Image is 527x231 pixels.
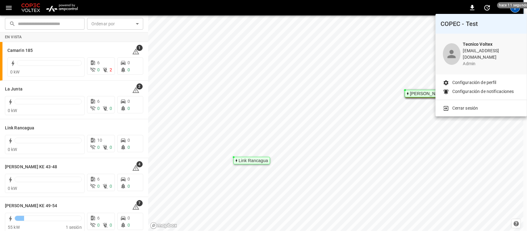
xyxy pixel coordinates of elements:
[463,61,520,67] p: admin
[441,19,522,29] h6: COPEC - Test
[443,43,461,65] div: profile-icon
[452,88,514,95] p: Configuración de notificaciones
[463,42,493,47] b: Tecnico Voltex
[463,48,520,61] p: [EMAIL_ADDRESS][DOMAIN_NAME]
[452,79,496,86] p: Configuración de perfil
[452,105,478,111] p: Cerrar sesión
